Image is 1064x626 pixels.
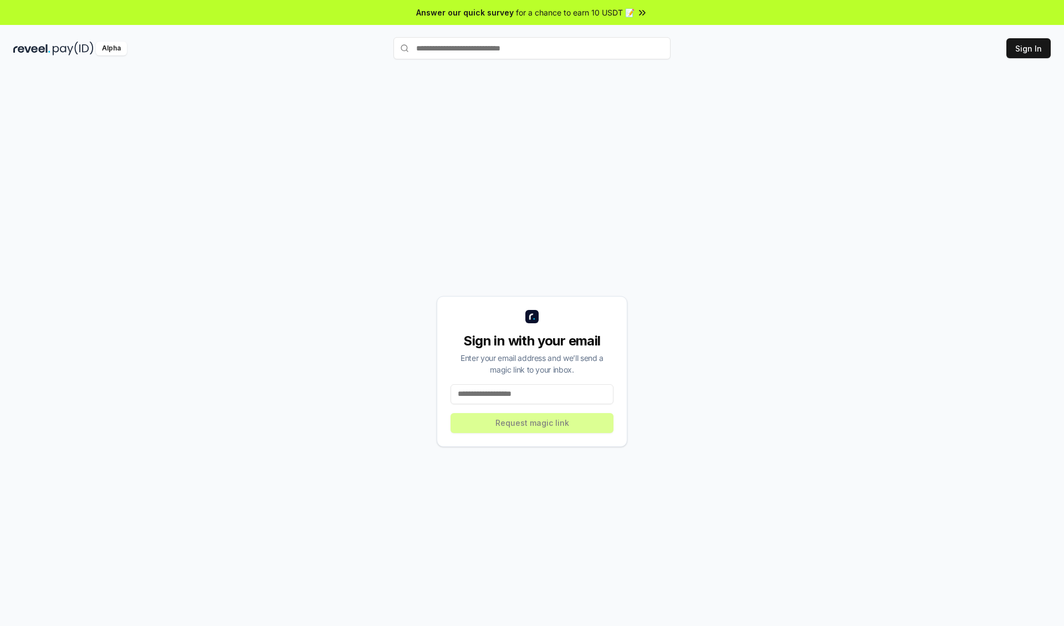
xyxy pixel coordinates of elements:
div: Sign in with your email [451,332,613,350]
img: pay_id [53,42,94,55]
button: Sign In [1006,38,1051,58]
span: Answer our quick survey [416,7,514,18]
img: logo_small [525,310,539,323]
div: Alpha [96,42,127,55]
img: reveel_dark [13,42,50,55]
div: Enter your email address and we’ll send a magic link to your inbox. [451,352,613,375]
span: for a chance to earn 10 USDT 📝 [516,7,635,18]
